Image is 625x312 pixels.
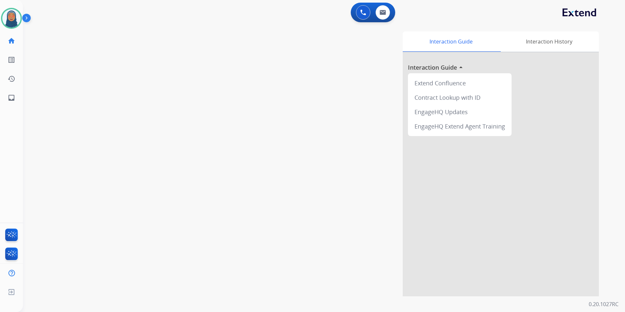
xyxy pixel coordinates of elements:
div: Extend Confluence [411,76,509,90]
div: EngageHQ Extend Agent Training [411,119,509,133]
img: avatar [2,9,21,27]
mat-icon: list_alt [8,56,15,64]
mat-icon: inbox [8,94,15,102]
div: Interaction Guide [403,31,499,52]
div: Interaction History [499,31,599,52]
mat-icon: history [8,75,15,83]
div: EngageHQ Updates [411,105,509,119]
mat-icon: home [8,37,15,45]
div: Contract Lookup with ID [411,90,509,105]
p: 0.20.1027RC [589,300,618,308]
